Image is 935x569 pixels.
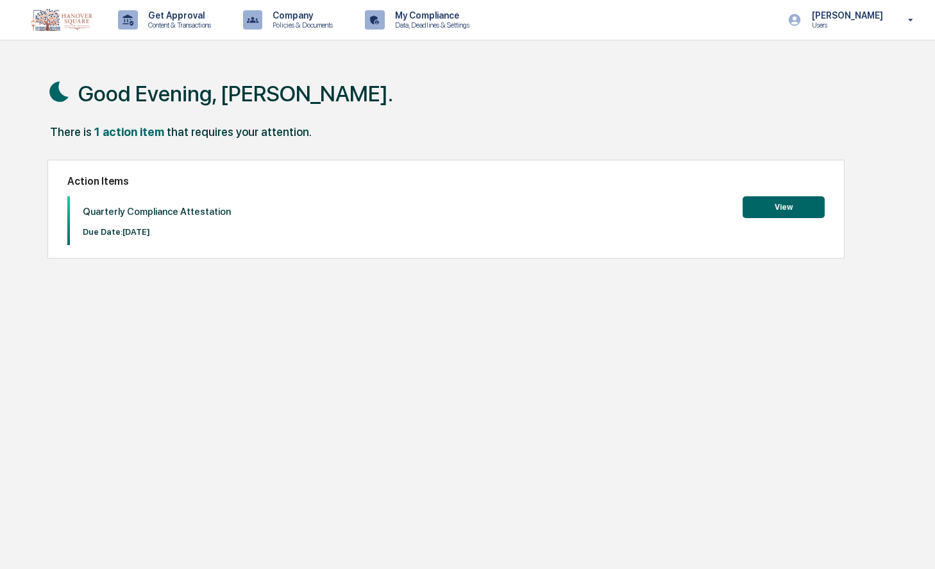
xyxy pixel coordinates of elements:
[385,21,476,30] p: Data, Deadlines & Settings
[138,10,217,21] p: Get Approval
[78,81,393,106] h1: Good Evening, [PERSON_NAME].
[94,125,164,139] div: 1 action item
[802,10,889,21] p: [PERSON_NAME]
[67,175,825,187] h2: Action Items
[385,10,476,21] p: My Compliance
[50,125,92,139] div: There is
[262,21,339,30] p: Policies & Documents
[743,196,825,218] button: View
[167,125,312,139] div: that requires your attention.
[83,227,231,237] p: Due Date: [DATE]
[83,206,231,217] p: Quarterly Compliance Attestation
[138,21,217,30] p: Content & Transactions
[262,10,339,21] p: Company
[802,21,889,30] p: Users
[31,9,92,31] img: logo
[743,200,825,212] a: View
